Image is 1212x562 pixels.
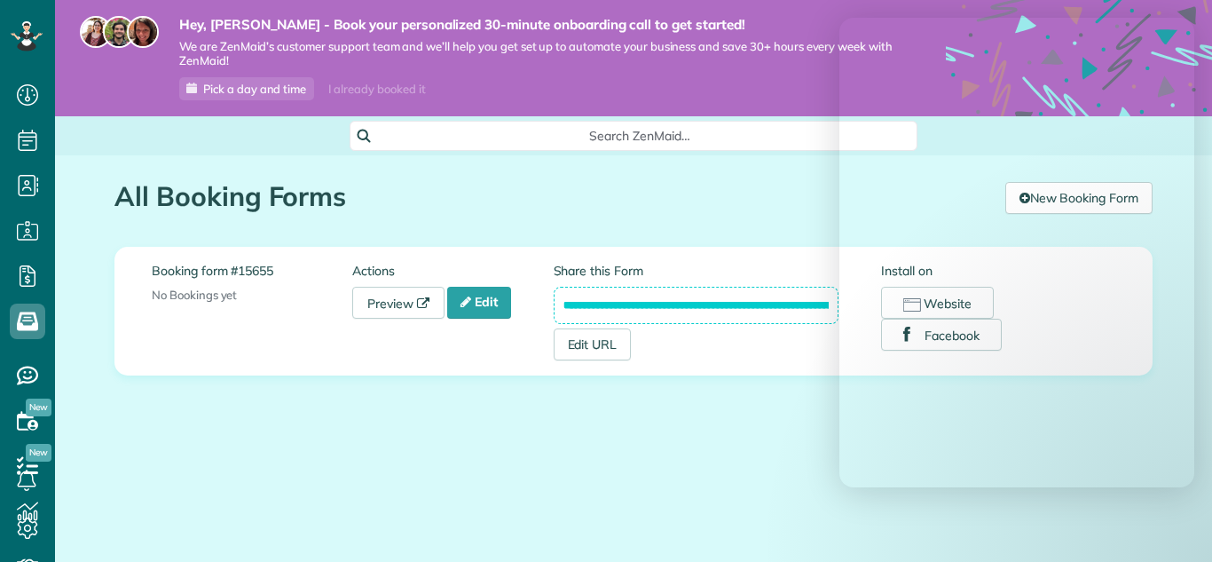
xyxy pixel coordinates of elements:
[26,399,51,416] span: New
[26,444,51,462] span: New
[352,287,445,319] a: Preview
[839,18,1194,487] iframe: Intercom live chat
[103,16,135,48] img: jorge-587dff0eeaa6aab1f244e6dc62b8924c3b6ad411094392a53c71c6c4a576187d.jpg
[152,288,237,302] span: No Bookings yet
[114,182,992,211] h1: All Booking Forms
[127,16,159,48] img: michelle-19f622bdf1676172e81f8f8fba1fb50e276960ebfe0243fe18214015130c80e4.jpg
[554,328,632,360] a: Edit URL
[179,16,893,34] strong: Hey, [PERSON_NAME] - Book your personalized 30-minute onboarding call to get started!
[352,262,553,280] label: Actions
[152,262,352,280] label: Booking form #15655
[318,78,436,100] div: I already booked it
[554,262,839,280] label: Share this Form
[1152,502,1194,544] iframe: Intercom live chat
[80,16,112,48] img: maria-72a9807cf96188c08ef61303f053569d2e2a8a1cde33d635c8a3ac13582a053d.jpg
[179,77,314,100] a: Pick a day and time
[447,287,511,319] a: Edit
[179,39,893,69] span: We are ZenMaid’s customer support team and we’ll help you get set up to automate your business an...
[203,82,306,96] span: Pick a day and time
